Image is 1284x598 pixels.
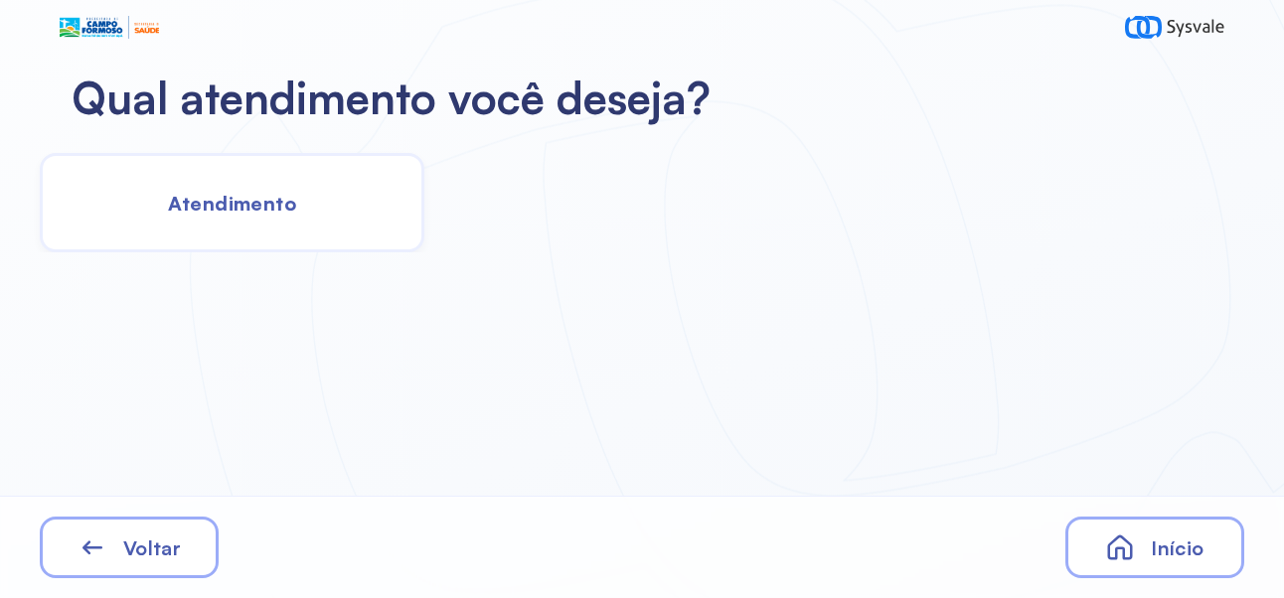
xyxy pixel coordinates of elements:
[168,191,296,216] span: Atendimento
[60,16,159,39] img: Logotipo do estabelecimento
[72,71,1212,125] h2: Qual atendimento você deseja?
[1151,535,1204,560] span: Início
[123,535,181,560] span: Voltar
[1125,16,1224,39] img: logo-sysvale.svg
